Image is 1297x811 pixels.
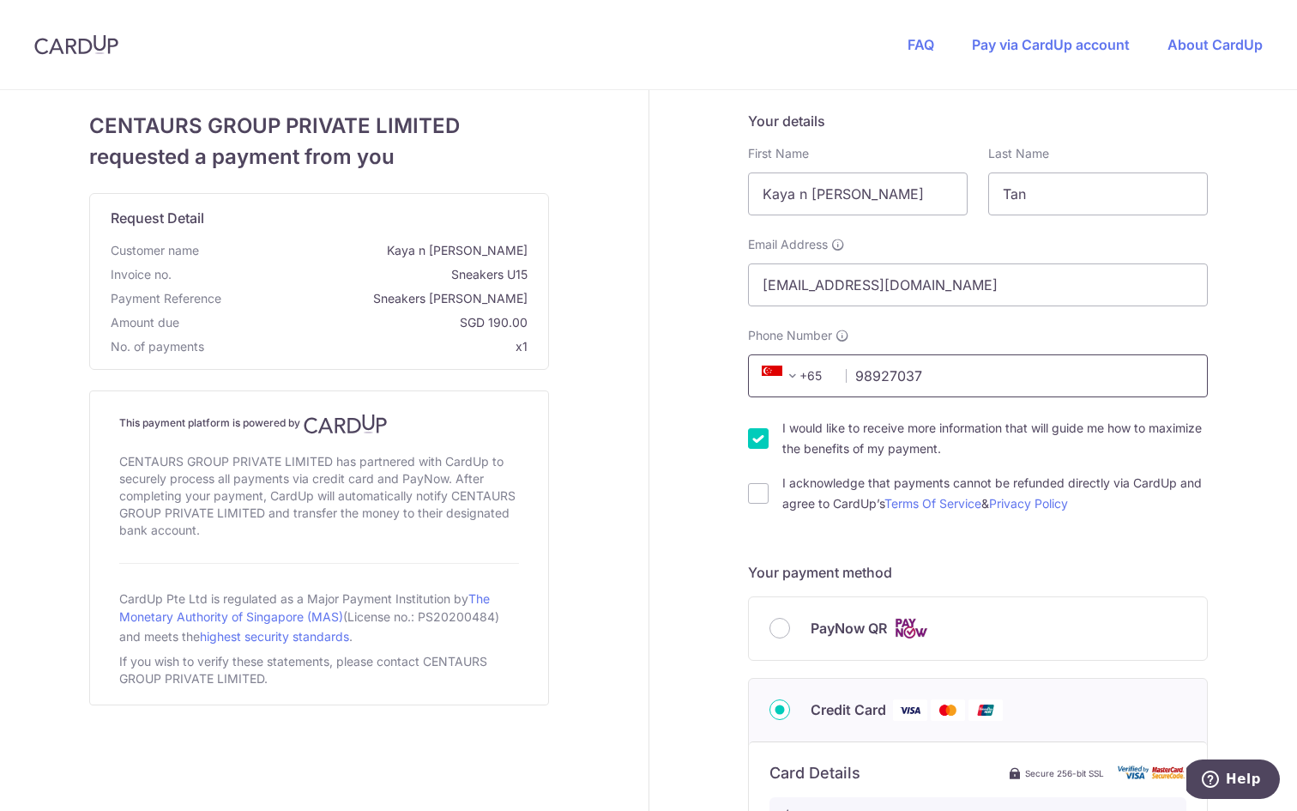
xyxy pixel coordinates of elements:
div: CENTAURS GROUP PRIVATE LIMITED has partnered with CardUp to securely process all payments via cre... [119,450,519,542]
img: Cards logo [894,618,928,639]
label: I acknowledge that payments cannot be refunded directly via CardUp and agree to CardUp’s & [782,473,1208,514]
span: x1 [516,339,528,354]
img: Visa [893,699,927,721]
div: CardUp Pte Ltd is regulated as a Major Payment Institution by (License no.: PS20200484) and meets... [119,584,519,650]
label: I would like to receive more information that will guide me how to maximize the benefits of my pa... [782,418,1208,459]
span: translation missing: en.payment_reference [111,291,221,306]
a: highest security standards [200,629,349,644]
span: Phone Number [748,327,832,344]
label: First Name [748,145,809,162]
span: Sneakers [PERSON_NAME] [228,290,528,307]
span: Customer name [111,242,199,259]
div: Credit Card Visa Mastercard Union Pay [769,699,1186,721]
input: Last name [988,172,1208,215]
span: PayNow QR [811,618,887,639]
h5: Your payment method [748,562,1208,583]
img: Union Pay [968,699,1003,721]
div: If you wish to verify these statements, please contact CENTAURS GROUP PRIVATE LIMITED. [119,650,519,691]
span: Kaya n [PERSON_NAME] [206,242,528,259]
img: card secure [1118,766,1186,780]
a: Pay via CardUp account [972,36,1130,53]
a: FAQ [908,36,934,53]
span: Secure 256-bit SSL [1025,766,1104,780]
h4: This payment platform is powered by [119,414,519,434]
a: About CardUp [1167,36,1263,53]
span: Invoice no. [111,266,172,283]
span: Amount due [111,314,179,331]
h6: Card Details [769,763,860,784]
span: translation missing: en.request_detail [111,209,204,227]
iframe: Opent een widget waar u meer informatie kunt vinden [1186,760,1280,802]
div: PayNow QR Cards logo [769,618,1186,639]
label: Last Name [988,145,1049,162]
span: +65 [757,366,834,386]
span: +65 [762,366,803,386]
span: Sneakers U15 [178,266,528,283]
span: No. of payments [111,338,204,355]
span: requested a payment from you [89,142,549,172]
input: Email address [748,263,1208,306]
input: First name [748,172,968,215]
span: CENTAURS GROUP PRIVATE LIMITED [89,111,549,142]
span: Email Address [748,236,828,253]
img: Mastercard [931,699,965,721]
h5: Your details [748,111,1208,131]
img: CardUp [304,414,388,434]
a: Privacy Policy [989,496,1068,511]
img: CardUp [34,34,118,55]
span: SGD 190.00 [186,314,528,331]
span: Credit Card [811,699,886,720]
a: Terms Of Service [884,496,981,511]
